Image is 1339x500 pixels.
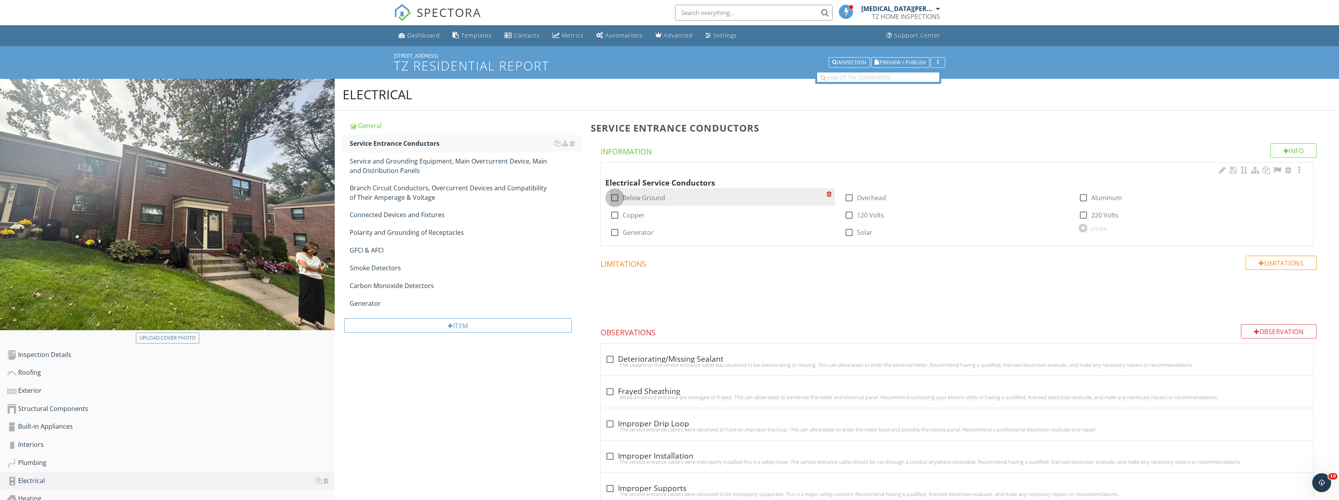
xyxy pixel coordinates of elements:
[350,121,581,130] div: General
[350,210,581,219] div: Connected Devices and Fixtures
[675,5,833,20] input: Search everything...
[343,87,412,102] div: Electrical
[829,58,870,65] a: Inspection
[817,72,939,82] input: search for comments
[350,281,581,290] div: Carbon Monoxide Detectors
[7,458,335,468] div: Plumbing
[1241,324,1317,338] div: Observation
[7,386,335,396] div: Exterior
[883,28,944,43] a: Support Center
[1091,211,1118,219] label: 220 Volts
[417,4,481,20] span: SPECTORA
[394,59,945,72] h1: TZ Residential Report
[514,32,540,39] div: Contacts
[605,362,1309,368] div: The sealant on the service entrance cable was observed to be deteriorating or missing. This can a...
[394,11,481,27] a: SPECTORA
[857,229,872,236] label: Solar
[872,13,940,20] div: TZ HOME INSPECTIONS
[7,350,335,360] div: Inspection Details
[344,318,572,333] div: Item
[1312,473,1331,492] iframe: Intercom live chat
[395,28,443,43] a: Dashboard
[593,28,646,43] a: Automations (Basic)
[652,28,696,43] a: Advanced
[601,256,1317,269] h4: Limitations
[350,139,581,148] div: Service Entrance Conductors
[7,368,335,378] div: Roofing
[605,394,1309,400] div: Wires on service entrance are damaged or frayed. This can allow water to penetrate the meter and ...
[861,5,934,13] div: [MEDICAL_DATA][PERSON_NAME]
[871,58,929,65] a: Preview / Publish
[350,228,581,237] div: Polarity and Grounding of Receptacles
[449,28,495,43] a: Templates
[501,28,543,43] a: Contacts
[623,211,645,219] label: Copper
[605,166,1274,189] div: Electrical Service Conductors
[857,211,884,219] label: 120 Volts
[871,57,929,68] button: Preview / Publish
[350,263,581,273] div: Smoke Detectors
[7,440,335,450] div: Interiors
[605,491,1309,497] div: The service entrance cable’s were observed to be improperly supported. This is a major safety con...
[461,32,492,39] div: Templates
[1246,256,1317,270] div: Limitations
[7,404,335,414] div: Structural Components
[623,229,654,236] label: Generator
[394,52,945,59] div: [STREET_ADDRESS]
[1328,473,1337,480] span: 10
[880,60,926,65] span: Preview / Publish
[713,32,737,39] div: Settings
[702,28,740,43] a: Settings
[394,4,411,21] img: The Best Home Inspection Software - Spectora
[894,32,940,39] div: Support Center
[605,32,643,39] div: Automations
[664,32,693,39] div: Advanced
[591,123,1327,133] h3: Service Entrance Conductors
[601,143,1317,157] h4: Information
[350,299,581,308] div: Generator
[623,194,665,202] label: Below Ground
[829,57,870,68] button: Inspection
[139,334,196,342] div: Upload cover photo
[549,28,587,43] a: Metrics
[1091,194,1122,202] label: Aluminum
[562,32,584,39] div: Metrics
[407,32,440,39] div: Dashboard
[1270,143,1317,158] div: Info
[7,476,335,486] div: Electrical
[605,459,1309,465] div: The service entrance cable’s were improperly installed this is a safety issue. The service entran...
[136,333,199,344] button: Upload cover photo
[350,245,581,255] div: GFCI & AFCI
[1091,226,1107,232] div: OTHER
[857,194,886,202] label: Overhead
[350,183,581,202] div: Branch Circuit Conductors, Overcurrent Devices and Compatibility of Their Amperage & Voltage
[7,422,335,432] div: Built-in Appliances
[832,60,866,65] div: Inspection
[350,156,581,175] div: Service and Grounding Equipment, Main Overcurrent Device, Main and Distribution Panels
[605,426,1309,433] div: The service entrance cable’s were observed to have an improper trip loop. This can allow water to...
[601,324,1317,338] h4: Observations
